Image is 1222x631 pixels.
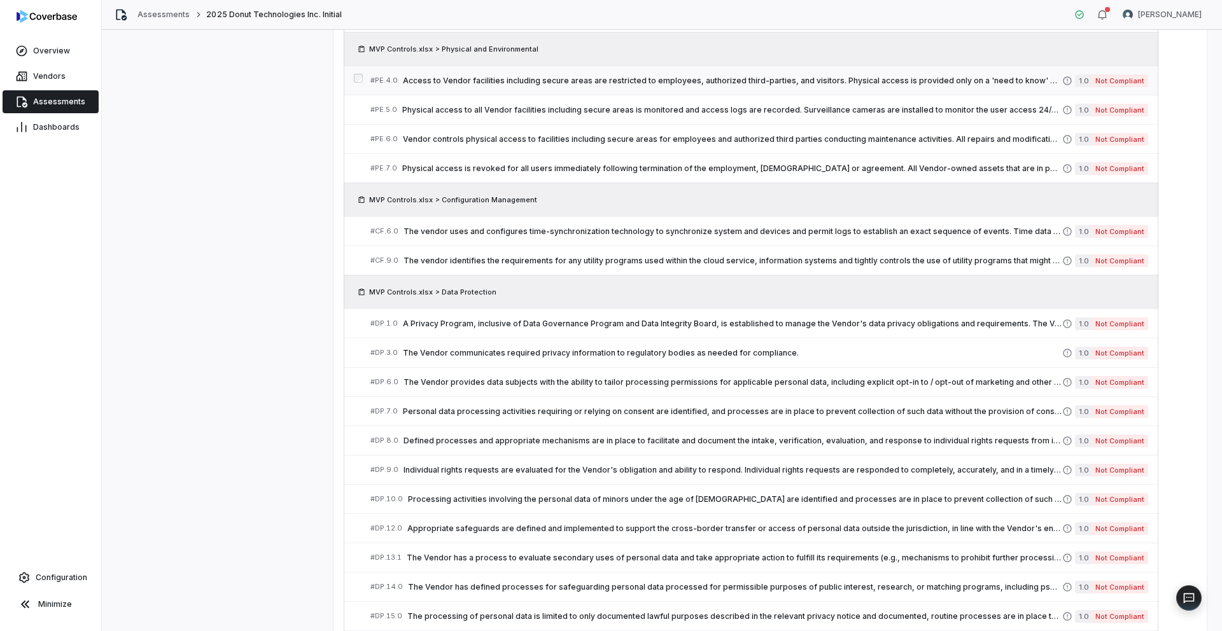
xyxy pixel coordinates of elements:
[369,44,538,54] span: MVP Controls.xlsx > Physical and Environmental
[1115,5,1209,24] button: Samuel Folarin avatar[PERSON_NAME]
[370,163,397,173] span: # PE.7.0
[1138,10,1202,20] span: [PERSON_NAME]
[1092,133,1148,146] span: Not Compliant
[370,397,1148,426] a: #DP.7.0Personal data processing activities requiring or relying on consent are identified, and pr...
[370,553,402,562] span: # DP.13.1
[1075,522,1092,535] span: 1.0
[1092,104,1148,116] span: Not Compliant
[1092,610,1148,623] span: Not Compliant
[3,116,99,139] a: Dashboards
[1123,10,1133,20] img: Samuel Folarin avatar
[1075,434,1092,447] span: 1.0
[5,592,96,617] button: Minimize
[1092,317,1148,330] span: Not Compliant
[370,436,398,445] span: # DP.8.0
[370,406,398,416] span: # DP.7.0
[1075,493,1092,506] span: 1.0
[1075,254,1092,267] span: 1.0
[370,309,1148,338] a: #DP.1.0A Privacy Program, inclusive of Data Governance Program and Data Integrity Board, is estab...
[370,66,1148,95] a: #PE.4.0Access to Vendor facilities including secure areas are restricted to employees, authorized...
[370,494,403,504] span: # DP.10.0
[1092,434,1148,447] span: Not Compliant
[1075,581,1092,593] span: 1.0
[1075,551,1092,564] span: 1.0
[370,455,1148,484] a: #DP.9.0Individual rights requests are evaluated for the Vendor's obligation and ability to respon...
[1075,133,1092,146] span: 1.0
[1092,581,1148,593] span: Not Compliant
[403,134,1062,144] span: Vendor controls physical access to facilities including secure areas for employees and authorized...
[370,602,1148,630] a: #DP.15.0The processing of personal data is limited to only documented lawful purposes described i...
[370,319,398,328] span: # DP.1.0
[1092,74,1148,87] span: Not Compliant
[370,543,1148,572] a: #DP.13.1The Vendor has a process to evaluate secondary uses of personal data and take appropriate...
[1092,162,1148,175] span: Not Compliant
[370,572,1148,601] a: #DP.14.0The Vendor has defined processes for safeguarding personal data processed for permissible...
[403,319,1062,329] span: A Privacy Program, inclusive of Data Governance Program and Data Integrity Board, is established ...
[407,553,1062,563] span: The Vendor has a process to evaluate secondary uses of personal data and take appropriate action ...
[1075,104,1092,116] span: 1.0
[404,377,1062,387] span: The Vendor provides data subjects with the ability to tailor processing permissions for applicabl...
[36,572,87,583] span: Configuration
[370,125,1148,153] a: #PE.6.0Vendor controls physical access to facilities including secure areas for employees and aut...
[370,154,1148,183] a: #PE.7.0Physical access is revoked for all users immediately following termination of the employme...
[1092,376,1148,389] span: Not Compliant
[370,524,402,533] span: # DP.12.0
[1092,522,1148,535] span: Not Compliant
[1075,464,1092,476] span: 1.0
[370,582,403,592] span: # DP.14.0
[408,582,1062,592] span: The Vendor has defined processes for safeguarding personal data processed for permissible purpose...
[3,90,99,113] a: Assessments
[38,599,72,609] span: Minimize
[402,105,1062,115] span: Physical access to all Vendor facilities including secure areas is monitored and access logs are ...
[370,514,1148,543] a: #DP.12.0Appropriate safeguards are defined and implemented to support the cross-border transfer o...
[370,465,398,475] span: # DP.9.0
[1092,254,1148,267] span: Not Compliant
[370,338,1148,367] a: #DP.3.0The Vendor communicates required privacy information to regulatory bodies as needed for co...
[3,65,99,88] a: Vendors
[33,71,66,81] span: Vendors
[1092,405,1148,418] span: Not Compliant
[370,611,402,621] span: # DP.15.0
[5,566,96,589] a: Configuration
[1092,347,1148,359] span: Not Compliant
[370,348,398,357] span: # DP.3.0
[370,246,1148,275] a: #CF.9.0The vendor identifies the requirements for any utility programs used within the cloud serv...
[1092,551,1148,564] span: Not Compliant
[402,163,1062,174] span: Physical access is revoked for all users immediately following termination of the employment, [DE...
[1075,376,1092,389] span: 1.0
[137,10,190,20] a: Assessments
[403,406,1062,417] span: Personal data processing activities requiring or relying on consent are identified, and processes...
[1075,347,1092,359] span: 1.0
[1075,317,1092,330] span: 1.0
[1075,405,1092,418] span: 1.0
[404,226,1062,237] span: The vendor uses and configures time-synchronization technology to synchronize system and devices ...
[407,524,1062,534] span: Appropriate safeguards are defined and implemented to support the cross-border transfer or access...
[370,377,398,387] span: # DP.6.0
[404,465,1062,475] span: Individual rights requests are evaluated for the Vendor's obligation and ability to respond. Indi...
[370,76,398,85] span: # PE.4.0
[1092,464,1148,476] span: Not Compliant
[1075,225,1092,238] span: 1.0
[1075,610,1092,623] span: 1.0
[33,97,85,107] span: Assessments
[370,256,398,265] span: # CF.9.0
[1075,162,1092,175] span: 1.0
[1092,225,1148,238] span: Not Compliant
[33,46,70,56] span: Overview
[206,10,341,20] span: 2025 Donut Technologies Inc. Initial
[407,611,1062,621] span: The processing of personal data is limited to only documented lawful purposes described in the re...
[404,256,1062,266] span: The vendor identifies the requirements for any utility programs used within the cloud service, in...
[370,134,398,144] span: # PE.6.0
[370,217,1148,246] a: #CF.6.0The vendor uses and configures time-synchronization technology to synchronize system and d...
[408,494,1062,504] span: Processing activities involving the personal data of minors under the age of [DEMOGRAPHIC_DATA] a...
[369,287,496,297] span: MVP Controls.xlsx > Data Protection
[3,39,99,62] a: Overview
[370,95,1148,124] a: #PE.5.0Physical access to all Vendor facilities including secure areas is monitored and access lo...
[403,348,1062,358] span: The Vendor communicates required privacy information to regulatory bodies as needed for compliance.
[1075,74,1092,87] span: 1.0
[33,122,80,132] span: Dashboards
[17,10,77,23] img: logo-D7KZi-bG.svg
[370,426,1148,455] a: #DP.8.0Defined processes and appropriate mechanisms are in place to facilitate and document the i...
[370,485,1148,513] a: #DP.10.0Processing activities involving the personal data of minors under the age of [DEMOGRAPHIC...
[370,368,1148,396] a: #DP.6.0The Vendor provides data subjects with the ability to tailor processing permissions for ap...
